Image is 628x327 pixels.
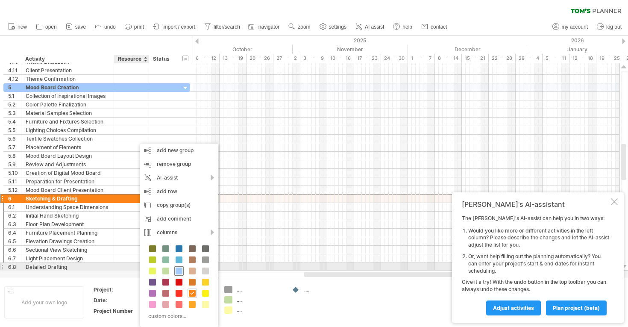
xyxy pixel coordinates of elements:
[8,212,21,220] div: 6.2
[402,24,412,30] span: help
[157,161,191,167] span: remove group
[202,21,243,32] a: filter/search
[140,144,218,157] div: add new group
[462,200,609,209] div: [PERSON_NAME]'s AI-assistant
[468,253,609,274] li: Or, want help filling out the planning automatically? You can enter your project's start & end da...
[8,254,21,262] div: 6.7
[75,24,86,30] span: save
[462,54,489,63] div: 15 - 21
[118,55,144,63] div: Resource
[304,286,351,293] div: ....
[8,177,21,186] div: 5.11
[26,169,109,177] div: Creation of Digital Mood Board
[18,24,27,30] span: new
[123,21,147,32] a: print
[26,160,109,168] div: Review and Adjustments
[8,100,21,109] div: 5.2
[26,100,109,109] div: Color Palette Finalization
[493,305,534,311] span: Adjust activities
[298,24,310,30] span: zoom
[327,54,354,63] div: 10 - 16
[26,118,109,126] div: Furniture and Fixtures Selection
[435,54,462,63] div: 8 - 14
[8,143,21,151] div: 5.7
[8,92,21,100] div: 5.1
[8,246,21,254] div: 6.6
[26,75,109,83] div: Theme Confirmation
[134,24,144,30] span: print
[26,109,109,117] div: Material Samples Selection
[151,21,198,32] a: import / export
[220,54,247,63] div: 13 - 19
[8,75,21,83] div: 4.12
[25,55,109,63] div: Activity
[140,171,218,185] div: AI-assist
[34,21,59,32] a: open
[606,24,622,30] span: log out
[553,305,600,311] span: plan project (beta)
[45,24,57,30] span: open
[408,45,527,54] div: December 2025
[26,186,109,194] div: Mood Board Client Presentation
[8,109,21,117] div: 5.3
[365,24,384,30] span: AI assist
[94,297,141,304] div: Date:
[8,220,21,228] div: 6.3
[247,21,282,32] a: navigator
[8,160,21,168] div: 5.9
[596,54,623,63] div: 19 - 25
[546,300,607,315] a: plan project (beta)
[173,45,293,54] div: October 2025
[8,83,21,91] div: 5
[247,54,273,63] div: 20 - 26
[293,45,408,54] div: November 2025
[462,215,609,315] div: The [PERSON_NAME]'s AI-assist can help you in two ways: Give it a try! With the undo button in th...
[26,92,109,100] div: Collection of Inspirational Images
[140,226,218,239] div: columns
[381,54,408,63] div: 24 - 30
[237,296,283,303] div: ....
[26,177,109,186] div: Preparation for Presentation
[8,135,21,143] div: 5.6
[431,24,447,30] span: contact
[8,186,21,194] div: 5.12
[237,286,283,293] div: ....
[8,263,21,271] div: 6.8
[140,212,218,226] div: add comment
[26,152,109,160] div: Mood Board Layout Design
[64,21,88,32] a: save
[26,66,109,74] div: Client Presentation
[4,286,84,318] div: Add your own logo
[354,54,381,63] div: 17 - 23
[26,126,109,134] div: Lighting Choices Compilation
[419,21,450,32] a: contact
[8,169,21,177] div: 5.10
[26,194,109,203] div: Sketching & Drafting
[408,54,435,63] div: 1 - 7
[391,21,415,32] a: help
[300,54,327,63] div: 3 - 9
[26,220,109,228] div: Floor Plan Development
[543,54,569,63] div: 5 - 11
[562,24,588,30] span: my account
[329,24,346,30] span: settings
[26,143,109,151] div: Placement of Elements
[26,229,109,237] div: Furniture Placement Planning
[8,194,21,203] div: 6
[193,54,220,63] div: 6 - 12
[468,227,609,249] li: Would you like more or different activities in the left column? Please describe the changes and l...
[93,21,118,32] a: undo
[8,229,21,237] div: 6.4
[26,135,109,143] div: Textile Swatches Collection
[258,24,279,30] span: navigator
[353,21,387,32] a: AI assist
[489,54,516,63] div: 22 - 28
[569,54,596,63] div: 12 - 18
[94,307,141,315] div: Project Number
[237,306,283,314] div: ....
[144,310,211,322] div: custom colors...
[26,263,109,271] div: Detailed Drafting
[104,24,116,30] span: undo
[486,300,541,315] a: Adjust activities
[26,254,109,262] div: Light Placement Design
